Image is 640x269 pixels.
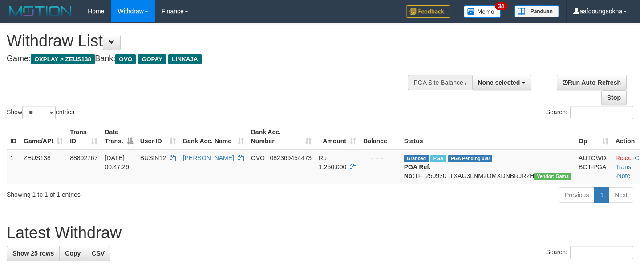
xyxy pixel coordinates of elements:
span: Copy [65,250,81,257]
th: Trans ID: activate to sort column ascending [66,124,101,149]
label: Search: [546,106,633,119]
th: Date Trans.: activate to sort column descending [101,124,136,149]
a: Reject [616,154,633,161]
span: PGA Pending [448,155,493,162]
span: OVO [251,154,265,161]
img: Feedback.jpg [406,5,450,18]
span: OXPLAY > ZEUS138 [31,54,95,64]
span: Rp 1.250.000 [319,154,346,170]
h1: Withdraw List [7,32,418,50]
span: 88802767 [70,154,97,161]
span: [DATE] 00:47:29 [105,154,129,170]
a: Stop [601,90,627,105]
button: None selected [472,75,531,90]
a: Show 25 rows [7,246,60,261]
td: 1 [7,149,20,184]
span: GOPAY [138,54,166,64]
th: Balance [360,124,401,149]
label: Search: [546,246,633,259]
th: ID [7,124,20,149]
span: Grabbed [404,155,429,162]
a: [PERSON_NAME] [183,154,234,161]
th: Status [401,124,575,149]
th: Amount: activate to sort column ascending [315,124,360,149]
img: MOTION_logo.png [7,4,74,18]
span: Copy 082369454473 to clipboard [270,154,312,161]
th: User ID: activate to sort column ascending [137,124,179,149]
th: Bank Acc. Number: activate to sort column ascending [247,124,315,149]
div: Showing 1 to 1 of 1 entries [7,186,260,199]
span: Marked by aafsreyleap [430,155,446,162]
span: CSV [92,250,105,257]
th: Op: activate to sort column ascending [575,124,612,149]
a: 1 [594,187,609,203]
img: Button%20Memo.svg [464,5,501,18]
input: Search: [570,106,633,119]
span: None selected [478,79,520,86]
div: - - - [363,153,397,162]
a: Copy [59,246,86,261]
span: Vendor URL: https://trx31.1velocity.biz [534,173,571,180]
b: PGA Ref. No: [404,163,431,179]
input: Search: [570,246,633,259]
span: Show 25 rows [12,250,54,257]
td: TF_250930_TXAG3LNM2OMXDNBRJR2H [401,149,575,184]
a: CSV [86,246,110,261]
a: Note [617,172,631,179]
a: Run Auto-Refresh [557,75,627,90]
img: panduan.png [514,5,559,17]
a: Previous [559,187,595,203]
a: Next [609,187,633,203]
span: OVO [115,54,136,64]
span: BUSIN12 [140,154,166,161]
div: PGA Site Balance / [408,75,472,90]
select: Showentries [22,106,56,119]
span: LINKAJA [168,54,202,64]
th: Game/API: activate to sort column ascending [20,124,66,149]
th: Bank Acc. Name: activate to sort column ascending [179,124,247,149]
td: ZEUS138 [20,149,66,184]
h1: Latest Withdraw [7,224,633,242]
label: Show entries [7,106,74,119]
td: AUTOWD-BOT-PGA [575,149,612,184]
span: 34 [495,2,507,10]
h4: Game: Bank: [7,54,418,63]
